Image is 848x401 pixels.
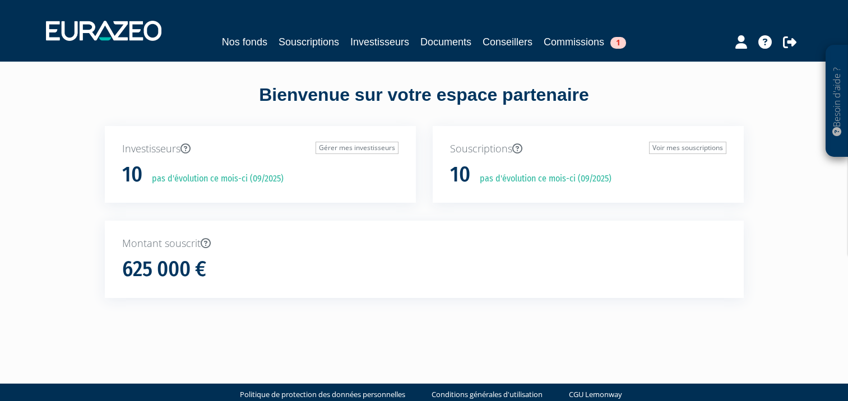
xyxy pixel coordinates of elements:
[649,142,726,154] a: Voir mes souscriptions
[240,389,405,400] a: Politique de protection des données personnelles
[46,21,161,41] img: 1732889491-logotype_eurazeo_blanc_rvb.png
[420,34,471,50] a: Documents
[222,34,267,50] a: Nos fonds
[316,142,398,154] a: Gérer mes investisseurs
[450,142,726,156] p: Souscriptions
[544,34,626,50] a: Commissions1
[450,163,470,186] h1: 10
[610,37,626,49] span: 1
[144,172,284,185] p: pas d'évolution ce mois-ci (09/2025)
[96,82,752,126] div: Bienvenue sur votre espace partenaire
[122,142,398,156] p: Investisseurs
[350,34,409,50] a: Investisseurs
[122,258,206,281] h1: 625 000 €
[432,389,543,400] a: Conditions générales d'utilisation
[279,34,339,50] a: Souscriptions
[122,236,726,251] p: Montant souscrit
[483,34,532,50] a: Conseillers
[569,389,622,400] a: CGU Lemonway
[472,172,611,185] p: pas d'évolution ce mois-ci (09/2025)
[122,163,142,186] h1: 10
[831,51,844,152] p: Besoin d'aide ?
